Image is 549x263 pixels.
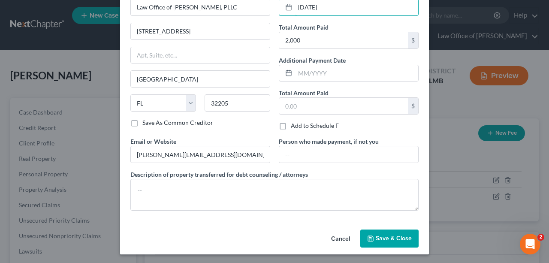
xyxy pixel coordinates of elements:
[131,146,270,163] input: --
[131,23,270,39] input: Enter address...
[279,137,379,146] label: Person who made payment, if not you
[142,118,213,127] label: Save As Common Creditor
[131,71,270,87] input: Enter city...
[279,88,329,97] label: Total Amount Paid
[205,94,270,112] input: Enter zip...
[408,32,418,48] div: $
[279,56,346,65] label: Additional Payment Date
[408,98,418,114] div: $
[279,98,408,114] input: 0.00
[279,23,329,32] label: Total Amount Paid
[295,65,418,82] input: MM/YYYY
[279,146,418,163] input: --
[130,137,176,146] label: Email or Website
[376,235,412,242] span: Save & Close
[537,234,544,241] span: 2
[360,230,419,248] button: Save & Close
[131,47,270,63] input: Apt, Suite, etc...
[520,234,540,254] iframe: Intercom live chat
[291,121,339,130] label: Add to Schedule F
[130,170,308,179] label: Description of property transferred for debt counseling / attorneys
[279,32,408,48] input: 0.00
[324,230,357,248] button: Cancel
